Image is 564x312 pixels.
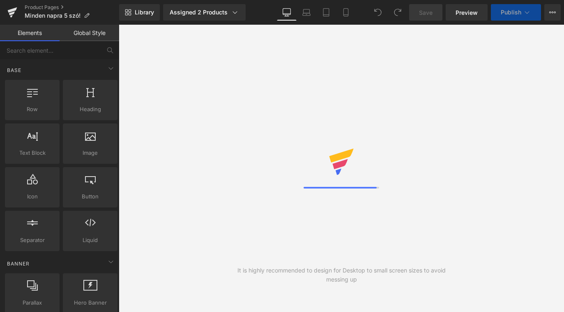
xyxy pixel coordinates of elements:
[230,266,453,284] div: It is highly recommended to design for Desktop to small screen sizes to avoid messing up
[7,192,57,201] span: Icon
[25,4,119,11] a: Product Pages
[65,236,115,244] span: Liquid
[491,4,541,21] button: Publish
[7,105,57,114] span: Row
[370,4,386,21] button: Undo
[65,192,115,201] span: Button
[456,8,478,17] span: Preview
[446,4,488,21] a: Preview
[170,8,239,16] div: Assigned 2 Products
[316,4,336,21] a: Tablet
[419,8,433,17] span: Save
[135,9,154,16] span: Library
[60,25,119,41] a: Global Style
[6,260,30,268] span: Banner
[6,66,22,74] span: Base
[65,149,115,157] span: Image
[65,105,115,114] span: Heading
[119,4,160,21] a: New Library
[7,149,57,157] span: Text Block
[65,298,115,307] span: Hero Banner
[277,4,297,21] a: Desktop
[7,298,57,307] span: Parallax
[297,4,316,21] a: Laptop
[7,236,57,244] span: Separator
[336,4,356,21] a: Mobile
[389,4,406,21] button: Redo
[25,12,81,19] span: Minden napra 5 szó!
[544,4,561,21] button: More
[501,9,521,16] span: Publish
